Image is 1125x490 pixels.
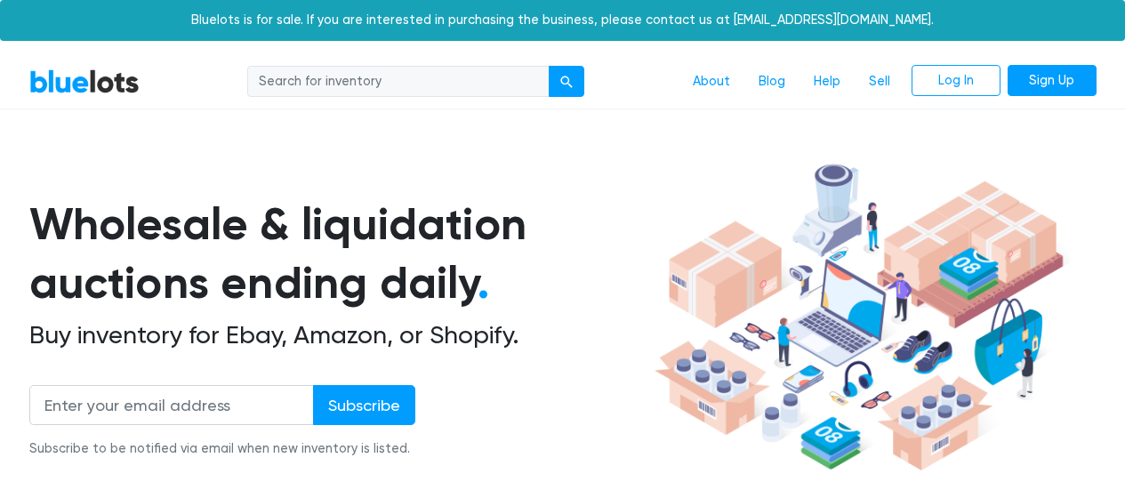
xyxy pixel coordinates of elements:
[679,65,744,99] a: About
[29,320,648,350] h2: Buy inventory for Ebay, Amazon, or Shopify.
[1008,65,1097,97] a: Sign Up
[478,256,489,309] span: .
[744,65,800,99] a: Blog
[313,385,415,425] input: Subscribe
[800,65,855,99] a: Help
[29,439,415,459] div: Subscribe to be notified via email when new inventory is listed.
[912,65,1000,97] a: Log In
[29,195,648,313] h1: Wholesale & liquidation auctions ending daily
[855,65,904,99] a: Sell
[648,156,1070,479] img: hero-ee84e7d0318cb26816c560f6b4441b76977f77a177738b4e94f68c95b2b83dbb.png
[247,66,550,98] input: Search for inventory
[29,68,140,94] a: BlueLots
[29,385,314,425] input: Enter your email address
